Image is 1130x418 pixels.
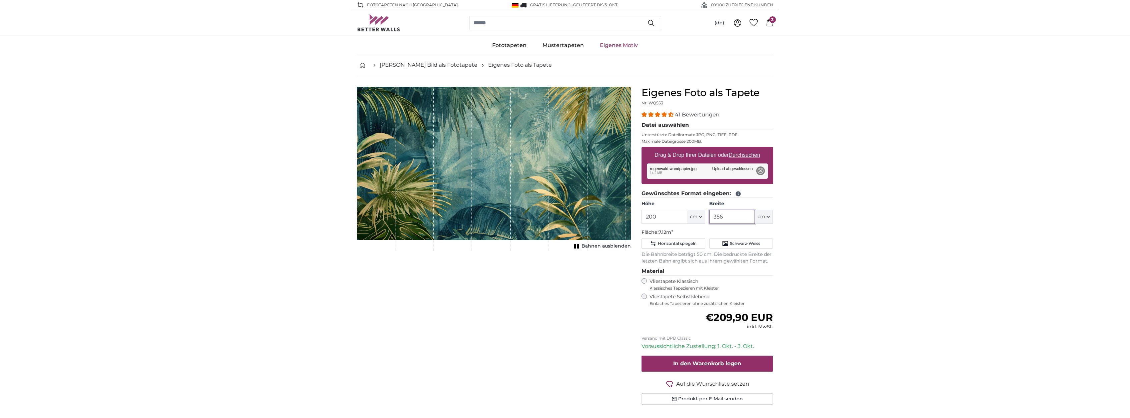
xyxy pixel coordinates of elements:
[488,61,552,69] a: Eigenes Foto als Tapete
[650,278,768,291] label: Vliestapete Klassisch
[642,239,705,249] button: Horizontal spiegeln
[659,229,673,235] span: 7.12m²
[530,2,572,7] span: GRATIS Lieferung!
[642,121,773,129] legend: Datei auswählen
[652,148,763,162] label: Drag & Drop Ihrer Dateien oder
[573,2,619,7] span: Geliefert bis 3. Okt.
[357,14,400,31] img: Betterwalls
[658,241,697,246] span: Horizontal spiegeln
[642,200,705,207] label: Höhe
[690,214,698,220] span: cm
[642,380,773,388] button: Auf die Wunschliste setzen
[730,241,760,246] span: Schwarz-Weiss
[642,111,675,118] span: 4.39 stars
[706,324,773,330] div: inkl. MwSt.
[650,286,768,291] span: Klassisches Tapezieren mit Kleister
[675,111,720,118] span: 41 Bewertungen
[642,267,773,276] legend: Material
[484,37,534,54] a: Fototapeten
[642,229,773,236] p: Fläche:
[357,54,773,76] nav: breadcrumbs
[642,356,773,372] button: In den Warenkorb legen
[711,2,773,8] span: 60'000 ZUFRIEDENE KUNDEN
[758,214,765,220] span: cm
[534,37,592,54] a: Mustertapeten
[650,294,773,306] label: Vliestapete Selbstklebend
[367,2,458,8] span: Fototapeten nach [GEOGRAPHIC_DATA]
[709,200,773,207] label: Breite
[572,2,619,7] span: -
[769,16,776,23] span: 3
[512,3,518,8] img: Deutschland
[642,100,663,105] span: Nr. WQ553
[642,342,773,350] p: Voraussichtliche Zustellung: 1. Okt. - 3. Okt.
[642,251,773,265] p: Die Bahnbreite beträgt 50 cm. Die bedruckte Breite der letzten Bahn ergibt sich aus Ihrem gewählt...
[709,239,773,249] button: Schwarz-Weiss
[706,311,773,324] span: €209,90 EUR
[676,380,749,388] span: Auf die Wunschliste setzen
[380,61,477,69] a: [PERSON_NAME] Bild als Fototapete
[650,301,773,306] span: Einfaches Tapezieren ohne zusätzlichen Kleister
[642,336,773,341] p: Versand mit DPD Classic
[642,189,773,198] legend: Gewünschtes Format eingeben:
[642,139,773,144] p: Maximale Dateigrösse 200MB.
[592,37,646,54] a: Eigenes Motiv
[729,152,760,158] u: Durchsuchen
[642,87,773,99] h1: Eigenes Foto als Tapete
[673,360,741,367] span: In den Warenkorb legen
[357,87,631,251] div: 1 of 1
[755,210,773,224] button: cm
[687,210,705,224] button: cm
[642,393,773,405] button: Produkt per E-Mail senden
[642,132,773,137] p: Unterstützte Dateiformate JPG, PNG, TIFF, PDF.
[709,17,730,29] button: (de)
